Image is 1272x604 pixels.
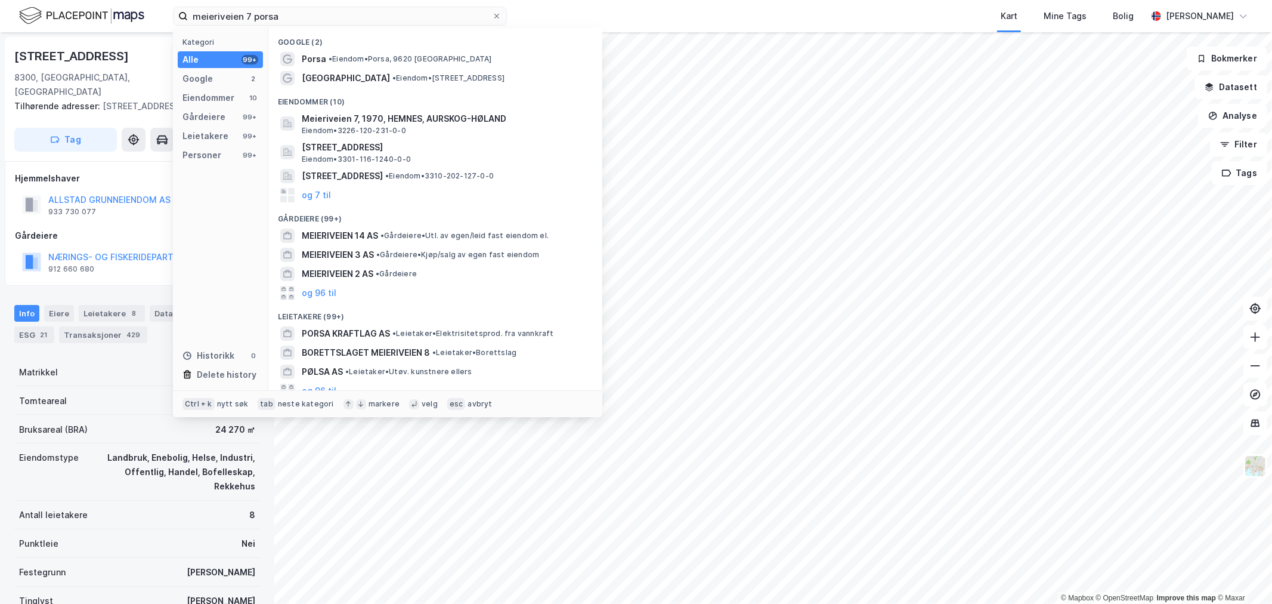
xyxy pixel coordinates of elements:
span: Leietaker • Elektrisitetsprod. fra vannkraft [392,329,554,338]
div: 2 [249,74,258,84]
span: Gårdeiere [376,269,417,279]
div: 24 270 ㎡ [215,423,255,437]
span: MEIERIVEIEN 14 AS [302,229,378,243]
div: Leietakere [182,129,228,143]
div: 8 [249,508,255,522]
div: Bruksareal (BRA) [19,423,88,437]
a: Improve this map [1157,594,1216,602]
div: [STREET_ADDRESS] [14,99,250,113]
div: neste kategori [278,399,334,409]
div: Google (2) [268,28,602,50]
div: Gårdeiere (99+) [268,205,602,226]
div: 99+ [242,150,258,160]
div: 99+ [242,131,258,141]
img: Z [1244,455,1267,477]
div: 10 [249,93,258,103]
div: Leietakere [79,305,145,322]
div: Mine Tags [1044,9,1087,23]
div: 8300, [GEOGRAPHIC_DATA], [GEOGRAPHIC_DATA] [14,70,213,99]
div: Festegrunn [19,565,66,580]
span: • [432,348,436,357]
span: Leietaker • Utøv. kunstnere ellers [345,367,472,377]
span: Eiendom • 3301-116-1240-0-0 [302,155,411,164]
span: Meieriveien 7, 1970, HEMNES, AURSKOG-HØLAND [302,112,588,126]
div: Google [182,72,213,86]
div: Historikk [182,349,234,363]
span: Leietaker • Borettslag [432,348,516,358]
span: PØLSA AS [302,365,343,379]
div: 99+ [242,55,258,64]
span: Gårdeiere • Kjøp/salg av egen fast eiendom [376,250,539,260]
div: Eiendommer (10) [268,88,602,109]
div: Bolig [1113,9,1134,23]
div: 8 [128,307,140,319]
div: 99+ [242,112,258,122]
span: Porsa [302,52,326,66]
div: esc [447,398,466,410]
div: tab [258,398,276,410]
span: MEIERIVEIEN 3 AS [302,248,374,262]
div: 21 [38,329,49,341]
div: Datasett [150,305,194,322]
div: [PERSON_NAME] [187,565,255,580]
div: 0 [249,351,258,360]
div: Info [14,305,39,322]
span: MEIERIVEIEN 2 AS [302,267,373,281]
span: • [392,329,396,338]
div: Landbruk, Enebolig, Helse, Industri, Offentlig, Handel, Bofelleskap, Rekkehus [93,451,255,494]
div: Eiere [44,305,74,322]
div: Antall leietakere [19,508,88,522]
div: [STREET_ADDRESS] [14,47,131,66]
button: og 96 til [302,384,336,398]
div: Eiendomstype [19,451,79,465]
div: avbryt [468,399,492,409]
div: [PERSON_NAME] [1166,9,1234,23]
button: og 7 til [302,188,331,202]
span: Gårdeiere • Utl. av egen/leid fast eiendom el. [380,231,549,241]
div: ESG [14,326,54,343]
button: Tag [14,128,117,152]
div: velg [422,399,438,409]
button: Filter [1210,132,1267,156]
div: Eiendommer [182,91,234,105]
div: Punktleie [19,537,58,551]
div: Gårdeiere [182,110,225,124]
div: 429 [124,329,143,341]
span: • [345,367,349,376]
div: Personer [182,148,221,162]
button: og 96 til [302,286,336,300]
button: Bokmerker [1187,47,1267,70]
div: 912 660 680 [48,264,94,274]
div: Nei [242,537,255,551]
div: Kart [1001,9,1017,23]
span: • [392,73,396,82]
div: Leietakere (99+) [268,303,602,324]
button: Tags [1212,161,1267,185]
div: Transaksjoner [59,326,147,343]
a: OpenStreetMap [1096,594,1154,602]
img: logo.f888ab2527a4732fd821a326f86c7f29.svg [19,5,144,26]
div: Tomteareal [19,394,67,408]
span: PORSA KRAFTLAG AS [302,326,390,341]
input: Søk på adresse, matrikkel, gårdeiere, leietakere eller personer [188,7,492,25]
div: nytt søk [217,399,249,409]
span: Eiendom • 3310-202-127-0-0 [385,171,494,181]
span: • [376,250,380,259]
span: • [376,269,379,278]
div: markere [369,399,400,409]
div: Kategori [182,38,263,47]
div: Ctrl + k [182,398,215,410]
div: Gårdeiere [15,229,259,243]
span: [STREET_ADDRESS] [302,169,383,183]
button: Analyse [1198,104,1267,128]
div: Hjemmelshaver [15,171,259,186]
span: [GEOGRAPHIC_DATA] [302,71,390,85]
a: Mapbox [1061,594,1094,602]
span: [STREET_ADDRESS] [302,140,588,155]
iframe: Chat Widget [1212,547,1272,604]
button: Datasett [1194,75,1267,99]
span: Eiendom • 3226-120-231-0-0 [302,126,406,135]
span: • [380,231,384,240]
div: Matrikkel [19,365,58,380]
span: BORETTSLAGET MEIERIVEIEN 8 [302,346,430,360]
